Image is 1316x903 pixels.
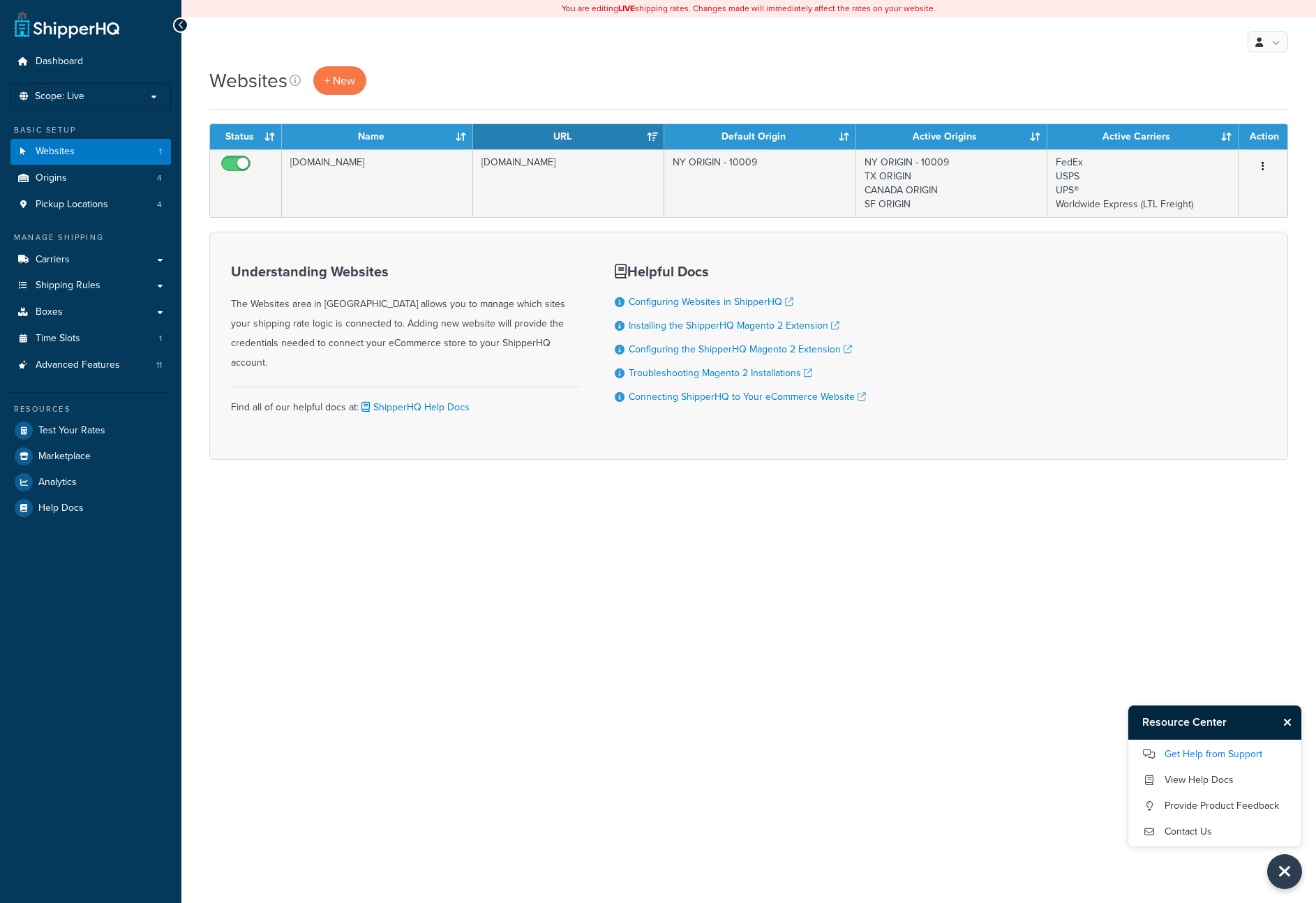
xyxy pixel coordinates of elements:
[10,192,171,218] li: Pickup Locations
[664,149,855,217] td: NY ORIGIN - 10009
[615,264,866,279] h3: Helpful Docs
[36,146,75,158] span: Websites
[10,326,171,352] li: Time Slots
[38,502,84,514] span: Help Docs
[210,124,282,149] th: Status: activate to sort column ascending
[629,389,866,404] a: Connecting ShipperHQ to Your eCommerce Website
[473,124,664,149] th: URL: activate to sort column ascending
[10,232,171,244] div: Manage Shipping
[324,73,355,89] span: + New
[38,451,91,463] span: Marketplace
[10,326,171,352] a: Time Slots 1
[231,264,580,279] h3: Understanding Websites
[10,418,171,443] a: Test Your Rates
[36,172,67,184] span: Origins
[10,444,171,469] a: Marketplace
[10,124,171,136] div: Basic Setup
[159,333,162,345] span: 1
[10,299,171,325] a: Boxes
[10,139,171,165] li: Websites
[10,403,171,415] div: Resources
[629,342,852,357] a: Configuring the ShipperHQ Magento 2 Extension
[1142,769,1287,791] a: View Help Docs
[10,49,171,75] a: Dashboard
[282,149,473,217] td: [DOMAIN_NAME]
[1142,795,1287,817] a: Provide Product Feedback
[1142,821,1287,843] a: Contact Us
[1047,149,1239,217] td: FedEx USPS UPS® Worldwide Express (LTL Freight)
[15,10,119,38] a: ShipperHQ Home
[36,56,83,68] span: Dashboard
[10,165,171,191] a: Origins 4
[629,318,839,333] a: Installing the ShipperHQ Magento 2 Extension
[157,199,162,211] span: 4
[282,124,473,149] th: Name: activate to sort column ascending
[36,280,100,292] span: Shipping Rules
[10,352,171,378] li: Advanced Features
[1267,854,1302,889] button: Close Resource Center
[10,165,171,191] li: Origins
[856,124,1047,149] th: Active Origins: activate to sort column ascending
[36,306,63,318] span: Boxes
[231,264,580,373] div: The Websites area in [GEOGRAPHIC_DATA] allows you to manage which sites your shipping rate logic ...
[359,400,470,415] a: ShipperHQ Help Docs
[10,352,171,378] a: Advanced Features 11
[10,139,171,165] a: Websites 1
[10,470,171,495] a: Analytics
[159,146,162,158] span: 1
[231,387,580,417] div: Find all of our helpful docs at:
[156,359,162,371] span: 11
[473,149,664,217] td: [DOMAIN_NAME]
[38,425,105,437] span: Test Your Rates
[36,254,70,266] span: Carriers
[157,172,162,184] span: 4
[629,366,812,380] a: Troubleshooting Magento 2 Installations
[209,67,287,94] h1: Websites
[10,247,171,273] a: Carriers
[36,199,108,211] span: Pickup Locations
[10,192,171,218] a: Pickup Locations 4
[313,66,366,95] a: + New
[1277,714,1301,731] button: Close Resource Center
[10,273,171,299] a: Shipping Rules
[38,477,77,488] span: Analytics
[1239,124,1287,149] th: Action
[36,359,120,371] span: Advanced Features
[36,333,80,345] span: Time Slots
[629,294,793,309] a: Configuring Websites in ShipperHQ
[1142,743,1287,766] a: Get Help from Support
[1047,124,1239,149] th: Active Carriers: activate to sort column ascending
[1128,706,1277,739] h3: Resource Center
[856,149,1047,217] td: NY ORIGIN - 10009 TX ORIGIN CANADA ORIGIN SF ORIGIN
[618,2,635,15] b: LIVE
[35,91,84,103] span: Scope: Live
[10,495,171,521] a: Help Docs
[664,124,855,149] th: Default Origin: activate to sort column ascending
